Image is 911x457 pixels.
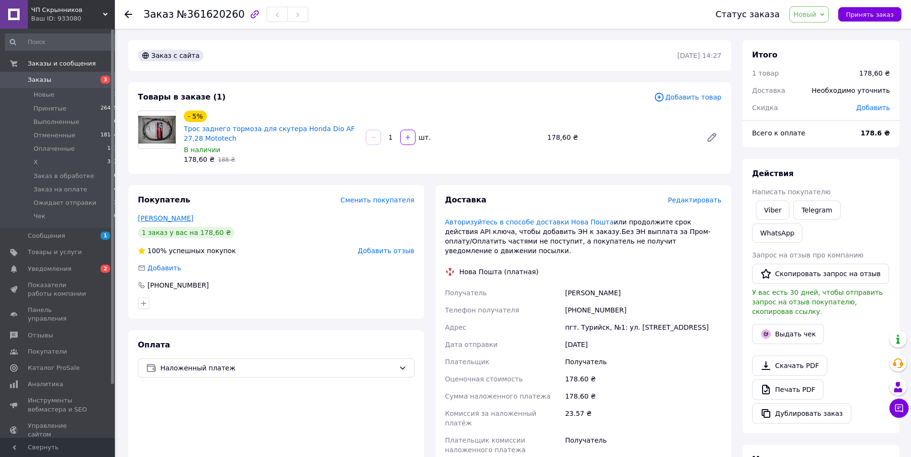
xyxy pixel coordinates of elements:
button: Чат с покупателем [889,399,909,418]
span: Сообщения [28,232,65,240]
div: пгт. Турийск, №1: ул. [STREET_ADDRESS] [563,319,723,336]
span: Сменить покупателя [340,196,414,204]
span: Добавить отзыв [358,247,414,255]
img: Трос заднего тормоза для скутера Honda Dio AF 27,28 Mototech [138,116,176,144]
a: Трос заднего тормоза для скутера Honda Dio AF 27,28 Mototech [184,125,355,142]
div: Вернуться назад [124,10,132,19]
span: 18184 [101,131,117,140]
span: 3 [101,76,110,84]
span: Дата отправки [445,341,498,348]
span: Каталог ProSale [28,364,79,372]
div: Заказ с сайта [138,50,203,61]
span: Добавить [856,104,890,111]
button: Выдать чек [752,324,824,344]
span: 1 товар [752,69,779,77]
span: X [34,158,38,167]
span: 0 [114,118,117,126]
div: Ваш ID: 933080 [31,14,115,23]
a: WhatsApp [752,223,802,243]
span: Комиссия за наложенный платёж [445,410,537,427]
a: Telegram [793,201,840,220]
div: 178.60 ₴ [563,370,723,388]
span: Заказ в обработке [34,172,94,180]
span: Запрос на отзыв про компанию [752,251,864,259]
input: Поиск [5,33,118,51]
span: Плательщик [445,358,490,366]
span: Телефон получателя [445,306,519,314]
div: или продолжите срок действия АРІ ключа, чтобы добавить ЭН к заказу.Без ЭН выплата за Пром-оплату/... [445,217,722,256]
a: Печать PDF [752,379,823,400]
span: Заказы [28,76,51,84]
div: Нова Пошта (платная) [457,267,541,277]
span: Доставка [445,195,487,204]
div: 23.57 ₴ [563,405,723,432]
button: Дублировать заказ [752,403,851,424]
div: шт. [416,133,432,142]
span: Доставка [752,87,785,94]
span: Добавить товар [654,92,721,102]
span: Отзывы [28,331,53,340]
span: Инструменты вебмастера и SEO [28,396,89,413]
span: Написать покупателю [752,188,831,196]
div: 178,60 ₴ [543,131,698,144]
time: [DATE] 14:27 [677,52,721,59]
div: - 5% [184,111,207,122]
span: Добавить [147,264,181,272]
div: Статус заказа [716,10,780,19]
span: Ожидает отправки [34,199,96,207]
b: 178.6 ₴ [861,129,890,137]
div: [PERSON_NAME] [563,284,723,301]
span: Покупатель [138,195,190,204]
span: Принятые [34,104,67,113]
span: Новый [794,11,817,18]
a: [PERSON_NAME] [138,214,193,222]
span: Оценочная стоимость [445,375,523,383]
span: Скидка [752,104,778,111]
a: Скачать PDF [752,356,827,376]
span: Адрес [445,323,466,331]
span: Оплата [138,340,170,349]
span: 188 ₴ [218,156,235,163]
span: Выполненные [34,118,79,126]
span: ЧП Скрынников [31,6,103,14]
span: Товары в заказе (1) [138,92,225,101]
span: Аналитика [28,380,63,389]
span: 14 [111,185,117,194]
span: Принять заказ [846,11,894,18]
span: №361620260 [177,9,245,20]
span: 1 [101,232,110,240]
a: Viber [756,201,789,220]
span: Панель управления [28,306,89,323]
span: Товары и услуги [28,248,82,256]
span: 100% [147,247,167,255]
span: У вас есть 30 дней, чтобы отправить запрос на отзыв покупателю, скопировав ссылку. [752,289,883,315]
button: Скопировать запрос на отзыв [752,264,889,284]
span: Наложенный платеж [160,363,395,373]
a: Редактировать [702,128,721,147]
div: [PHONE_NUMBER] [146,280,210,290]
button: Принять заказ [838,7,901,22]
span: Заказы и сообщения [28,59,96,68]
span: Заказ [144,9,174,20]
div: [PHONE_NUMBER] [563,301,723,319]
span: В наличии [184,146,220,154]
span: Сумма наложенного платежа [445,392,551,400]
span: Чек [34,212,45,221]
span: Получатель [445,289,487,297]
span: 101 [107,145,117,153]
div: Необходимо уточнить [806,80,896,101]
div: 178.60 ₴ [563,388,723,405]
div: Получатель [563,353,723,370]
span: 353 [107,158,117,167]
span: 178,60 ₴ [184,156,214,163]
div: 1 заказ у вас на 178,60 ₴ [138,227,235,238]
span: Новые [34,90,55,99]
span: Итого [752,50,777,59]
span: 1 [114,90,117,99]
span: Покупатели [28,347,67,356]
span: Действия [752,169,794,178]
span: Оплаченные [34,145,75,153]
div: [DATE] [563,336,723,353]
span: 3 [114,199,117,207]
span: 0 [114,172,117,180]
